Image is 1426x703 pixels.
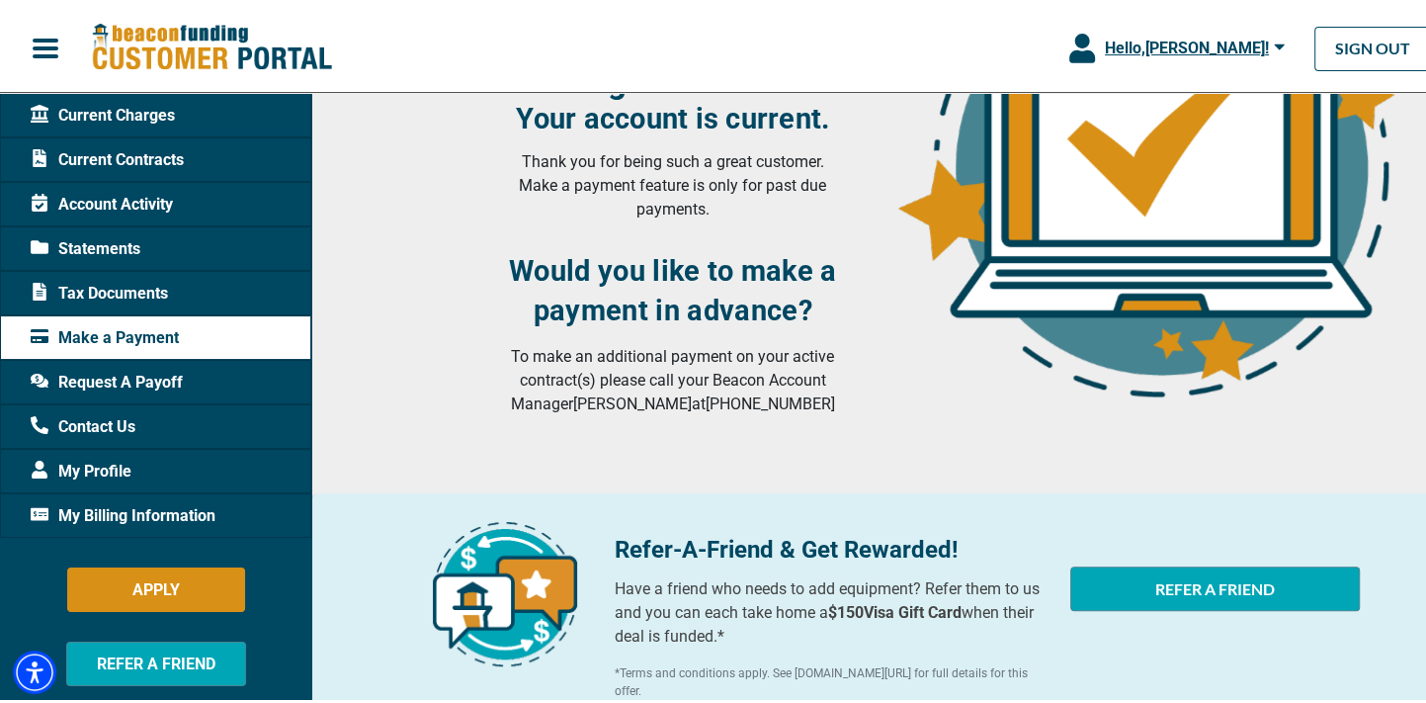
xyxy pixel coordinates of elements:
p: Refer-A-Friend & Get Rewarded! [615,528,1046,564]
img: refer-a-friend-icon.png [433,518,577,662]
p: Thank you for being such a great customer. Make a payment feature is only for past due payments. [481,146,865,218]
p: To make an additional payment on your active contract(s) please call your Beacon Account Manager ... [481,341,865,412]
p: Have a friend who needs to add equipment? Refer them to us and you can each take home a when thei... [615,573,1046,645]
p: *Terms and conditions apply. See [DOMAIN_NAME][URL] for full details for this offer. [615,660,1046,696]
div: Accessibility Menu [13,647,56,690]
span: Account Activity [31,189,173,213]
button: REFER A FRIEND [1070,563,1360,607]
button: APPLY [67,564,245,608]
span: Current Charges [31,100,175,124]
span: Request A Payoff [31,367,183,391]
span: Current Contracts [31,144,184,168]
span: Make a Payment [31,322,179,346]
span: My Profile [31,456,131,480]
img: Beacon Funding Customer Portal Logo [91,19,332,69]
h3: Would you like to make a payment in advance? [481,247,865,326]
span: Hello, [PERSON_NAME] ! [1105,35,1269,53]
span: Statements [31,233,140,257]
span: Contact Us [31,411,135,435]
h4: Your account is current. [481,98,865,132]
span: My Billing Information [31,500,215,524]
span: Tax Documents [31,278,168,302]
b: $150 Visa Gift Card [828,599,962,618]
button: REFER A FRIEND [66,638,246,682]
